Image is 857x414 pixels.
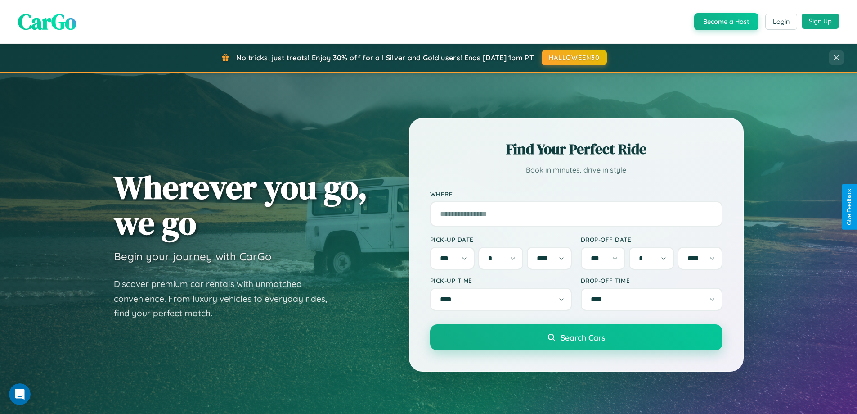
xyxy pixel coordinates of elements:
label: Pick-up Date [430,236,572,243]
span: CarGo [18,7,76,36]
h2: Find Your Perfect Ride [430,139,722,159]
label: Where [430,190,722,198]
label: Pick-up Time [430,277,572,284]
iframe: Intercom live chat [9,383,31,405]
button: HALLOWEEN30 [542,50,607,65]
label: Drop-off Date [581,236,722,243]
button: Login [765,14,797,30]
p: Book in minutes, drive in style [430,164,722,177]
div: Give Feedback [846,189,853,225]
button: Become a Host [694,13,758,30]
h1: Wherever you go, we go [114,169,368,241]
label: Drop-off Time [581,277,722,284]
p: Discover premium car rentals with unmatched convenience. From luxury vehicles to everyday rides, ... [114,277,339,321]
span: No tricks, just treats! Enjoy 30% off for all Silver and Gold users! Ends [DATE] 1pm PT. [236,53,535,62]
button: Search Cars [430,324,722,350]
button: Sign Up [802,14,839,29]
h3: Begin your journey with CarGo [114,250,272,263]
span: Search Cars [561,332,605,342]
